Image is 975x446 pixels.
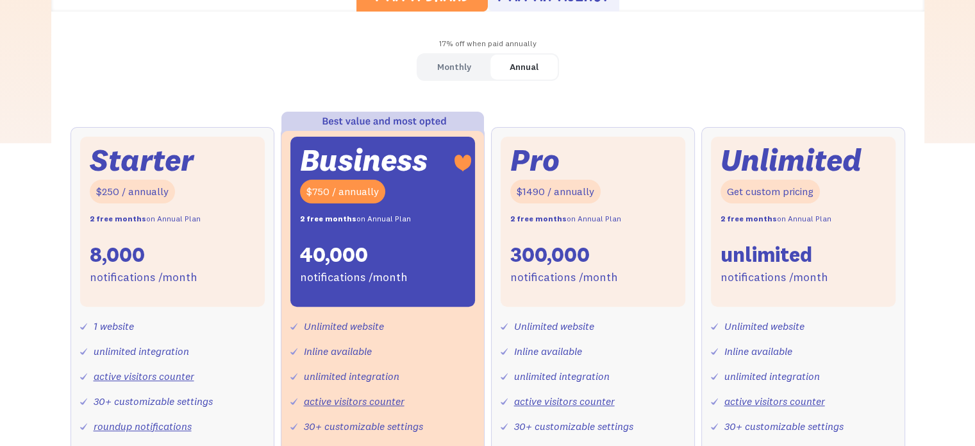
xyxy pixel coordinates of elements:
[90,241,145,268] div: 8,000
[90,210,201,228] div: on Annual Plan
[304,317,384,336] div: Unlimited website
[510,146,560,174] div: Pro
[510,58,538,76] div: Annual
[304,417,423,436] div: 30+ customizable settings
[94,392,213,411] div: 30+ customizable settings
[721,241,812,268] div: unlimited
[90,146,194,174] div: Starter
[724,342,792,361] div: Inline available
[94,317,134,336] div: 1 website
[721,180,820,203] div: Get custom pricing
[300,241,368,268] div: 40,000
[304,395,404,407] a: active visitors counter
[300,214,356,223] strong: 2 free months
[437,58,471,76] div: Monthly
[304,367,399,386] div: unlimited integration
[510,180,601,203] div: $1490 / annually
[514,367,610,386] div: unlimited integration
[514,395,615,407] a: active visitors counter
[90,214,146,223] strong: 2 free months
[94,342,189,361] div: unlimited integration
[724,417,844,436] div: 30+ customizable settings
[724,395,825,407] a: active visitors counter
[510,268,618,287] div: notifications /month
[724,317,804,336] div: Unlimited website
[510,214,567,223] strong: 2 free months
[510,241,590,268] div: 300,000
[514,342,582,361] div: Inline available
[300,180,385,203] div: $750 / annually
[721,268,828,287] div: notifications /month
[721,210,831,228] div: on Annual Plan
[514,317,594,336] div: Unlimited website
[90,268,197,287] div: notifications /month
[300,146,428,174] div: Business
[51,35,924,53] div: 17% off when paid annually
[300,268,408,287] div: notifications /month
[721,146,862,174] div: Unlimited
[94,420,192,433] a: roundup notifications
[94,370,194,382] a: active visitors counter
[304,342,372,361] div: Inline available
[90,180,175,203] div: $250 / annually
[514,417,633,436] div: 30+ customizable settings
[300,210,411,228] div: on Annual Plan
[724,367,820,386] div: unlimited integration
[721,214,777,223] strong: 2 free months
[510,210,621,228] div: on Annual Plan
